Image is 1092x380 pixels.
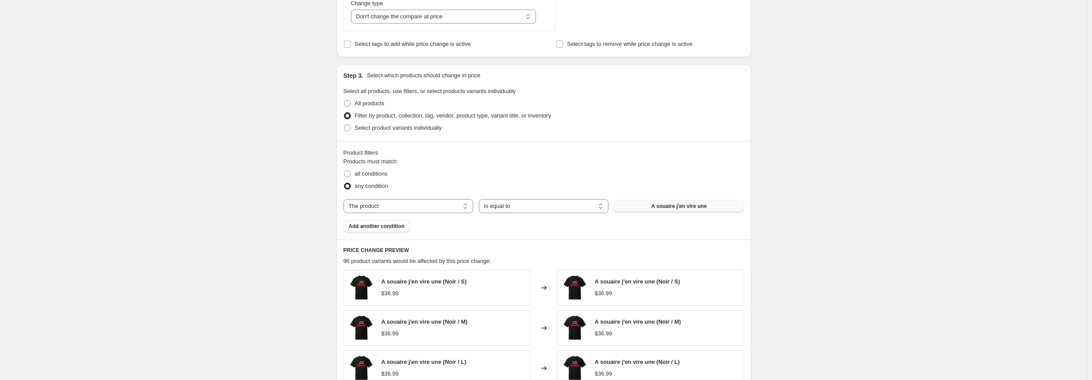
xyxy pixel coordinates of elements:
span: Select tags to add while price change is active [355,41,471,47]
span: any condition [355,183,388,189]
span: Products must match: [343,158,398,165]
span: 96 product variants would be affected by this price change: [343,258,491,264]
div: $36.99 [595,370,612,378]
span: all conditions [355,170,388,177]
img: unisex-sports-tee-black-front-68cdc5be35ffd_80x.jpg [348,315,374,341]
p: Select which products should change in price [367,71,480,80]
span: Select all products, use filters, or select products variants individually [343,88,516,94]
span: All products [355,100,385,107]
span: Add another condition [349,223,405,230]
span: A souaire j'en vire une (Noir / S) [595,278,680,285]
div: $36.99 [381,329,399,338]
span: Select product variants individually [355,124,442,131]
div: $36.99 [381,289,399,298]
div: $36.99 [595,329,612,338]
div: Product filters [343,149,744,157]
div: $36.99 [595,289,612,298]
h6: PRICE CHANGE PREVIEW [343,247,744,254]
img: unisex-sports-tee-black-front-68cdc5be35ffd_80x.jpg [562,275,588,301]
div: $36.99 [381,370,399,378]
span: A souaire j'en vire une (Noir / M) [595,318,681,325]
span: A souaire j'en vire une (Noir / L) [381,359,467,365]
span: A souaire j'en vire une [651,203,707,210]
span: Select tags to remove while price change is active [567,41,693,47]
span: Filter by product, collection, tag, vendor, product type, variant title, or inventory [355,112,551,119]
span: A souaire j'en vire une (Noir / S) [381,278,467,285]
button: Add another condition [343,220,410,232]
span: A souaire j'en vire une (Noir / M) [381,318,468,325]
span: A souaire j'en vire une (Noir / L) [595,359,680,365]
img: unisex-sports-tee-black-front-68cdc5be35ffd_80x.jpg [348,275,374,301]
h2: Step 3. [343,71,364,80]
button: A souaire j'en vire une [614,200,744,212]
img: unisex-sports-tee-black-front-68cdc5be35ffd_80x.jpg [562,315,588,341]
